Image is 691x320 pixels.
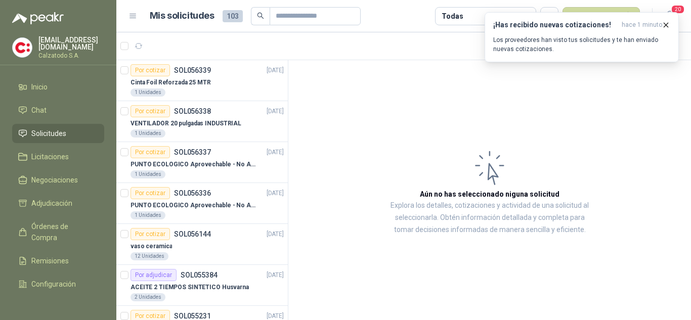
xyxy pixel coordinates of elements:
button: 20 [661,7,679,25]
p: vaso ceramica [131,242,172,251]
p: [DATE] [267,230,284,239]
p: SOL056338 [174,108,211,115]
a: Por cotizarSOL056339[DATE] Cinta Foil Reforzada 25 MTR1 Unidades [116,60,288,101]
a: Inicio [12,77,104,97]
span: Órdenes de Compra [31,221,95,243]
div: Todas [442,11,463,22]
div: Por cotizar [131,187,170,199]
span: Adjudicación [31,198,72,209]
div: 12 Unidades [131,252,168,260]
p: SOL056336 [174,190,211,197]
h3: ¡Has recibido nuevas cotizaciones! [493,21,618,29]
p: SOL056339 [174,67,211,74]
button: ¡Has recibido nuevas cotizaciones!hace 1 minuto Los proveedores han visto tus solicitudes y te ha... [485,12,679,62]
span: Chat [31,105,47,116]
span: Configuración [31,279,76,290]
a: Por cotizarSOL056336[DATE] PUNTO ECOLOGICO Aprovechable - No Aprovechable 20Litros Blanco - Negro... [116,183,288,224]
a: Por cotizarSOL056337[DATE] PUNTO ECOLOGICO Aprovechable - No Aprovechable 20Litros Blanco - Negro... [116,142,288,183]
p: [EMAIL_ADDRESS][DOMAIN_NAME] [38,36,104,51]
p: [DATE] [267,66,284,75]
a: Adjudicación [12,194,104,213]
span: 103 [223,10,243,22]
p: SOL056337 [174,149,211,156]
p: PUNTO ECOLOGICO Aprovechable - No Aprovechable 20Litros Blanco - Negro [131,201,256,210]
div: Por cotizar [131,105,170,117]
a: Órdenes de Compra [12,217,104,247]
span: Negociaciones [31,174,78,186]
a: Por adjudicarSOL055384[DATE] ACEITE 2 TIEMPOS SINTETICO Husvarna2 Unidades [116,265,288,306]
a: Por cotizarSOL056144[DATE] vaso ceramica12 Unidades [116,224,288,265]
p: SOL055384 [181,271,218,279]
p: [DATE] [267,270,284,280]
div: Por adjudicar [131,269,177,281]
p: SOL055231 [174,312,211,319]
div: 1 Unidades [131,170,165,178]
a: Chat [12,101,104,120]
span: Solicitudes [31,128,66,139]
p: Explora los detalles, cotizaciones y actividad de una solicitud al seleccionarla. Obtén informaci... [390,200,590,236]
div: 1 Unidades [131,211,165,219]
div: 1 Unidades [131,88,165,97]
span: hace 1 minuto [622,21,662,29]
button: Nueva solicitud [563,7,640,25]
p: PUNTO ECOLOGICO Aprovechable - No Aprovechable 20Litros Blanco - Negro [131,160,256,169]
p: SOL056144 [174,231,211,238]
img: Company Logo [13,38,32,57]
a: Configuración [12,275,104,294]
a: Por cotizarSOL056338[DATE] VENTILADOR 20 pulgadas INDUSTRIAL1 Unidades [116,101,288,142]
div: Por cotizar [131,228,170,240]
p: VENTILADOR 20 pulgadas INDUSTRIAL [131,119,241,128]
div: Por cotizar [131,146,170,158]
a: Negociaciones [12,170,104,190]
img: Logo peakr [12,12,64,24]
h3: Aún no has seleccionado niguna solicitud [420,189,559,200]
span: Remisiones [31,255,69,266]
p: [DATE] [267,148,284,157]
div: Por cotizar [131,64,170,76]
h1: Mis solicitudes [150,9,214,23]
p: [DATE] [267,189,284,198]
a: Solicitudes [12,124,104,143]
p: ACEITE 2 TIEMPOS SINTETICO Husvarna [131,283,249,292]
span: Licitaciones [31,151,69,162]
p: Cinta Foil Reforzada 25 MTR [131,78,211,87]
a: Remisiones [12,251,104,270]
div: 2 Unidades [131,293,165,301]
span: 20 [671,5,685,14]
p: Calzatodo S.A. [38,53,104,59]
p: Los proveedores han visto tus solicitudes y te han enviado nuevas cotizaciones. [493,35,670,54]
div: 1 Unidades [131,129,165,138]
a: Licitaciones [12,147,104,166]
p: [DATE] [267,107,284,116]
span: search [257,12,264,19]
span: Inicio [31,81,48,93]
